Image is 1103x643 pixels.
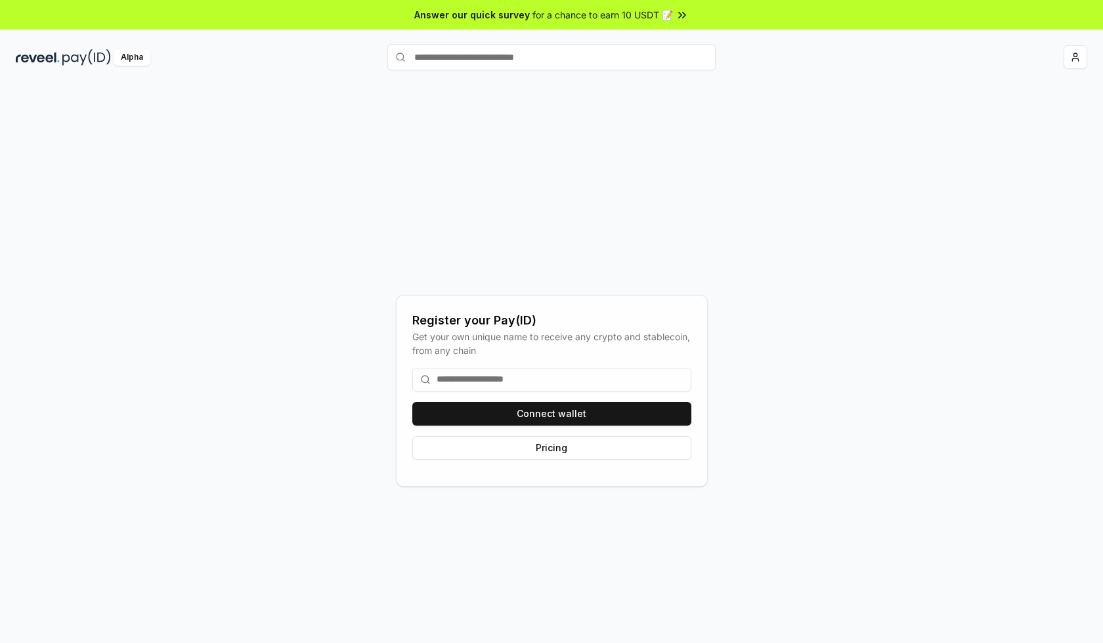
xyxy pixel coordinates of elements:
[412,436,691,460] button: Pricing
[532,8,673,22] span: for a chance to earn 10 USDT 📝
[16,49,60,66] img: reveel_dark
[412,311,691,330] div: Register your Pay(ID)
[414,8,530,22] span: Answer our quick survey
[114,49,150,66] div: Alpha
[412,330,691,357] div: Get your own unique name to receive any crypto and stablecoin, from any chain
[412,402,691,426] button: Connect wallet
[62,49,111,66] img: pay_id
